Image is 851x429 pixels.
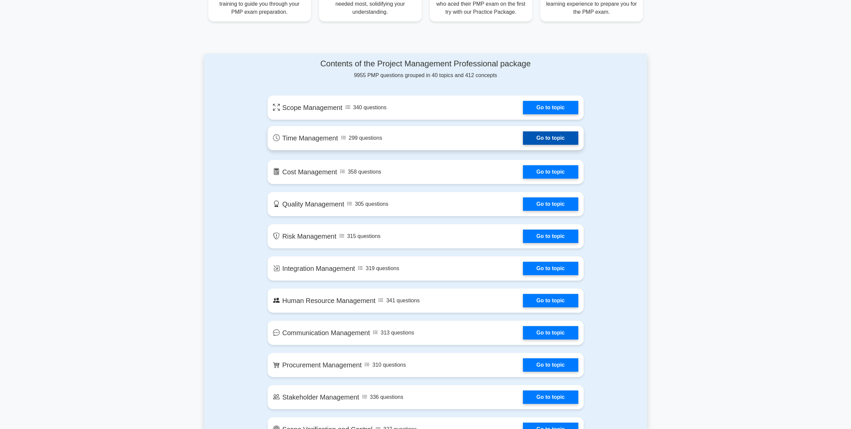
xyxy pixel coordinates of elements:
[523,326,578,340] a: Go to topic
[523,101,578,114] a: Go to topic
[523,358,578,372] a: Go to topic
[523,294,578,307] a: Go to topic
[523,131,578,145] a: Go to topic
[523,230,578,243] a: Go to topic
[268,59,584,79] div: 9955 PMP questions grouped in 40 topics and 412 concepts
[523,390,578,404] a: Go to topic
[523,165,578,179] a: Go to topic
[523,197,578,211] a: Go to topic
[523,262,578,275] a: Go to topic
[268,59,584,69] h4: Contents of the Project Management Professional package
